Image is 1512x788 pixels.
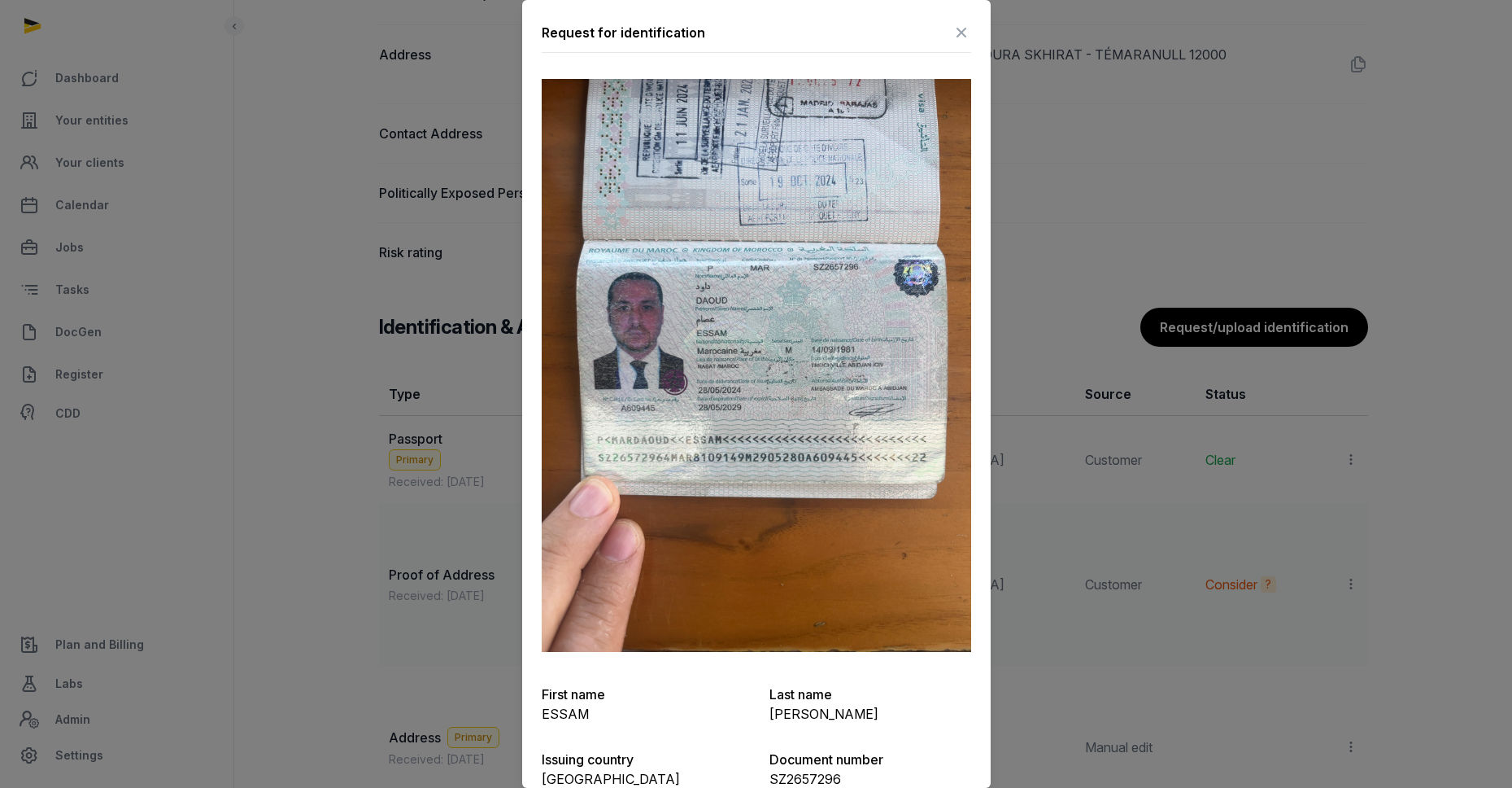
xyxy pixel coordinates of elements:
img: onfido-1748420519document_front.jpeg [542,79,971,652]
p: ESSAM [542,704,743,724]
p: Document number [769,750,971,769]
p: Last name [769,685,971,704]
p: First name [542,685,743,704]
p: [PERSON_NAME] [769,704,971,724]
div: Request for identification [542,23,705,42]
p: Issuing country [542,750,743,769]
